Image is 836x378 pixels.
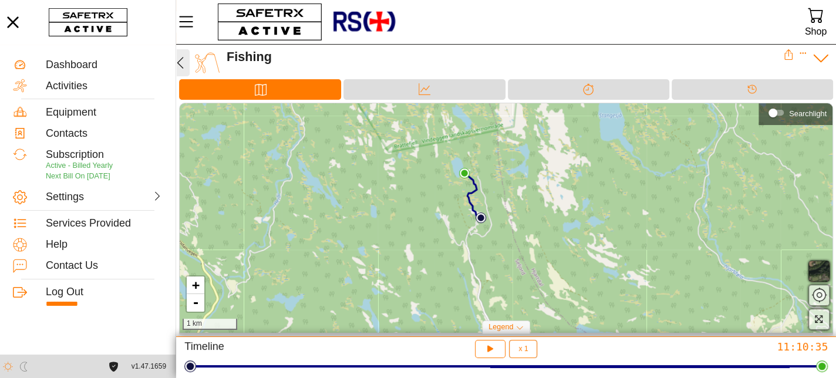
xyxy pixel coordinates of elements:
div: Timeline [672,79,833,100]
img: Activities.svg [13,79,27,93]
span: Legend [488,323,513,331]
div: Data [343,79,505,100]
img: ModeLight.svg [3,362,13,372]
img: ModeDark.svg [19,362,29,372]
img: PathEnd.svg [459,168,470,178]
img: FISHING.svg [194,49,221,76]
div: Contacts [46,127,163,140]
div: Settings [46,191,102,204]
div: Searchlight [789,109,827,118]
img: Help.svg [13,238,27,252]
a: Zoom in [187,276,204,294]
span: x 1 [518,345,528,352]
div: Log Out [46,286,163,299]
img: ContactUs.svg [13,259,27,273]
a: Zoom out [187,294,204,312]
div: Timeline [184,340,397,358]
a: License Agreement [106,362,122,372]
button: Expand [799,49,807,58]
img: Equipment.svg [13,105,27,119]
button: x 1 [509,340,537,358]
div: Map [179,79,341,100]
div: 11:10:35 [615,340,828,353]
img: RescueLogo.png [332,3,396,41]
div: Subscription [46,148,163,161]
div: Searchlight [764,104,827,122]
div: 1 km [183,319,237,329]
button: Menu [176,9,205,34]
span: Next Bill On [DATE] [46,172,110,180]
div: Dashboard [46,59,163,72]
img: PathStart.svg [476,212,486,223]
div: Splits [508,79,669,100]
button: Back [171,49,190,76]
span: v1.47.1659 [132,360,166,373]
div: Services Provided [46,217,163,230]
span: Active - Billed Yearly [46,161,113,170]
div: Contact Us [46,259,163,272]
div: Fishing [227,49,783,65]
div: Activities [46,80,163,93]
div: Shop [805,23,827,39]
img: Subscription.svg [13,147,27,161]
button: v1.47.1659 [124,357,173,376]
div: Equipment [46,106,163,119]
div: Help [46,238,163,251]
